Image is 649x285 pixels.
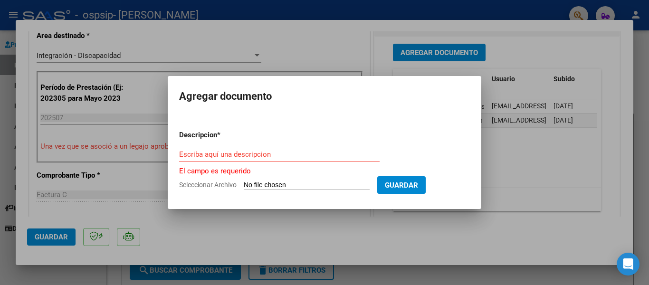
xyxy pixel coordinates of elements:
span: Seleccionar Archivo [179,181,237,189]
h2: Agregar documento [179,87,470,105]
p: El campo es requerido [179,166,470,177]
p: Descripcion [179,130,267,141]
div: Open Intercom Messenger [617,253,639,275]
button: Guardar [377,176,426,194]
span: Guardar [385,181,418,190]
